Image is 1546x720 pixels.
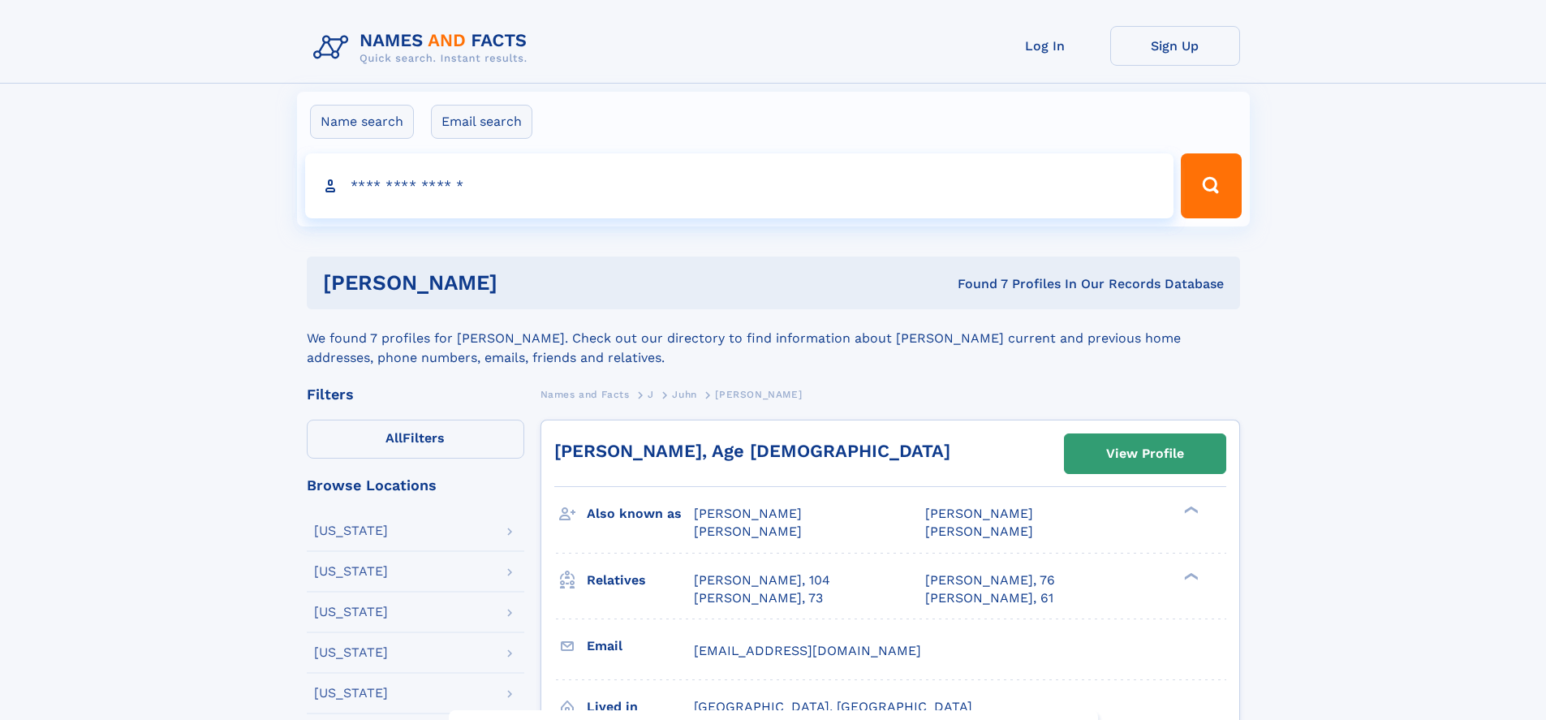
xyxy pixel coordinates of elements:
[1065,434,1225,473] a: View Profile
[314,524,388,537] div: [US_STATE]
[1106,435,1184,472] div: View Profile
[587,632,694,660] h3: Email
[648,384,654,404] a: J
[694,699,972,714] span: [GEOGRAPHIC_DATA], [GEOGRAPHIC_DATA]
[305,153,1174,218] input: search input
[1181,153,1241,218] button: Search Button
[431,105,532,139] label: Email search
[925,571,1055,589] a: [PERSON_NAME], 76
[694,643,921,658] span: [EMAIL_ADDRESS][DOMAIN_NAME]
[314,606,388,619] div: [US_STATE]
[715,389,802,400] span: [PERSON_NAME]
[540,384,630,404] a: Names and Facts
[648,389,654,400] span: J
[307,420,524,459] label: Filters
[672,384,696,404] a: Juhn
[587,500,694,528] h3: Also known as
[925,524,1033,539] span: [PERSON_NAME]
[694,506,802,521] span: [PERSON_NAME]
[314,687,388,700] div: [US_STATE]
[727,275,1224,293] div: Found 7 Profiles In Our Records Database
[314,646,388,659] div: [US_STATE]
[1110,26,1240,66] a: Sign Up
[554,441,950,461] a: [PERSON_NAME], Age [DEMOGRAPHIC_DATA]
[323,273,728,293] h1: [PERSON_NAME]
[694,571,830,589] a: [PERSON_NAME], 104
[925,589,1053,607] a: [PERSON_NAME], 61
[694,524,802,539] span: [PERSON_NAME]
[307,309,1240,368] div: We found 7 profiles for [PERSON_NAME]. Check out our directory to find information about [PERSON_...
[314,565,388,578] div: [US_STATE]
[1180,571,1199,581] div: ❯
[307,26,540,70] img: Logo Names and Facts
[672,389,696,400] span: Juhn
[980,26,1110,66] a: Log In
[925,506,1033,521] span: [PERSON_NAME]
[694,589,823,607] a: [PERSON_NAME], 73
[307,387,524,402] div: Filters
[307,478,524,493] div: Browse Locations
[310,105,414,139] label: Name search
[385,430,403,446] span: All
[1180,505,1199,515] div: ❯
[587,567,694,594] h3: Relatives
